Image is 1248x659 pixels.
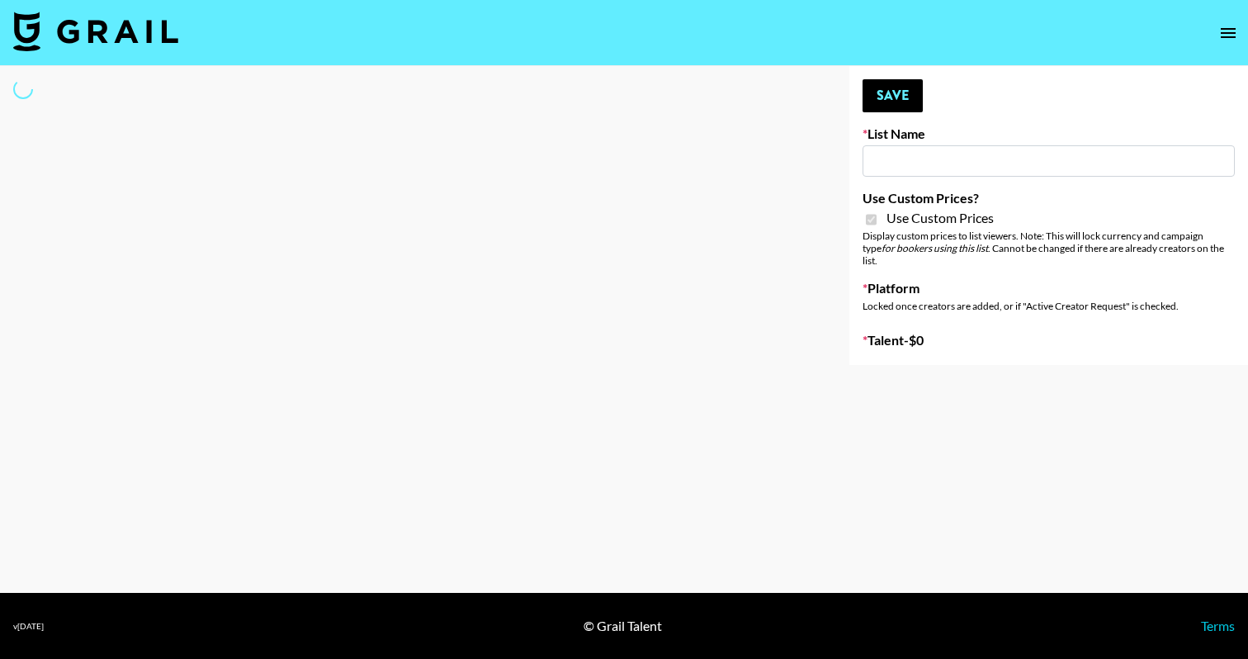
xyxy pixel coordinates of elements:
[584,618,662,634] div: © Grail Talent
[863,230,1235,267] div: Display custom prices to list viewers. Note: This will lock currency and campaign type . Cannot b...
[863,300,1235,312] div: Locked once creators are added, or if "Active Creator Request" is checked.
[863,190,1235,206] label: Use Custom Prices?
[863,126,1235,142] label: List Name
[886,210,994,226] span: Use Custom Prices
[13,621,44,632] div: v [DATE]
[882,242,988,254] em: for bookers using this list
[863,280,1235,296] label: Platform
[1212,17,1245,50] button: open drawer
[1201,618,1235,633] a: Terms
[13,12,178,51] img: Grail Talent
[863,332,1235,348] label: Talent - $ 0
[863,79,923,112] button: Save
